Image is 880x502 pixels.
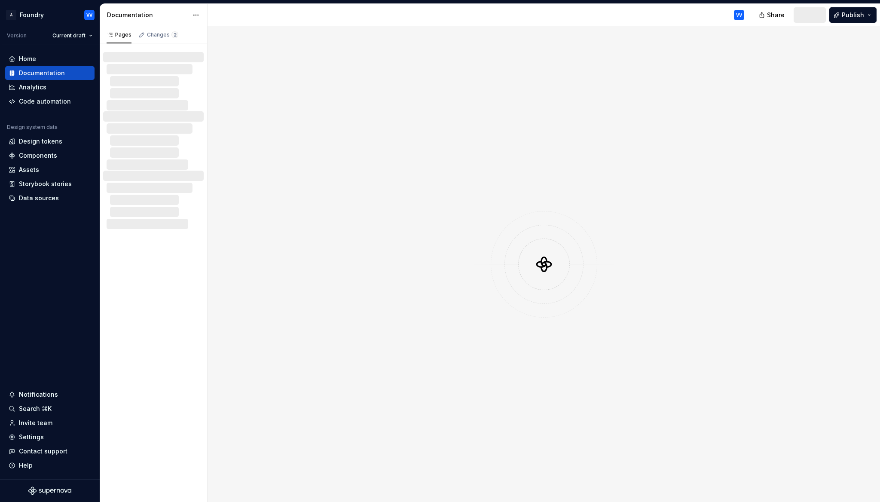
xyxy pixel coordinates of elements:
[19,83,46,92] div: Analytics
[5,95,95,108] a: Code automation
[19,447,67,456] div: Contact support
[19,419,52,427] div: Invite team
[5,163,95,177] a: Assets
[5,430,95,444] a: Settings
[19,390,58,399] div: Notifications
[767,11,785,19] span: Share
[5,191,95,205] a: Data sources
[107,11,188,19] div: Documentation
[20,11,44,19] div: Foundry
[7,124,58,131] div: Design system data
[736,12,742,18] div: VV
[86,12,92,18] div: VV
[5,66,95,80] a: Documentation
[755,7,790,23] button: Share
[5,135,95,148] a: Design tokens
[19,433,44,441] div: Settings
[147,31,178,38] div: Changes
[19,137,62,146] div: Design tokens
[107,31,131,38] div: Pages
[2,6,98,24] button: AFoundryVV
[19,165,39,174] div: Assets
[19,69,65,77] div: Documentation
[5,444,95,458] button: Contact support
[5,52,95,66] a: Home
[19,97,71,106] div: Code automation
[5,402,95,416] button: Search ⌘K
[19,180,72,188] div: Storybook stories
[5,459,95,472] button: Help
[171,31,178,38] span: 2
[842,11,864,19] span: Publish
[5,388,95,401] button: Notifications
[19,55,36,63] div: Home
[19,461,33,470] div: Help
[7,32,27,39] div: Version
[5,149,95,162] a: Components
[829,7,877,23] button: Publish
[49,30,96,42] button: Current draft
[28,487,71,495] svg: Supernova Logo
[19,404,52,413] div: Search ⌘K
[52,32,86,39] span: Current draft
[5,177,95,191] a: Storybook stories
[5,80,95,94] a: Analytics
[19,194,59,202] div: Data sources
[6,10,16,20] div: A
[19,151,57,160] div: Components
[5,416,95,430] a: Invite team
